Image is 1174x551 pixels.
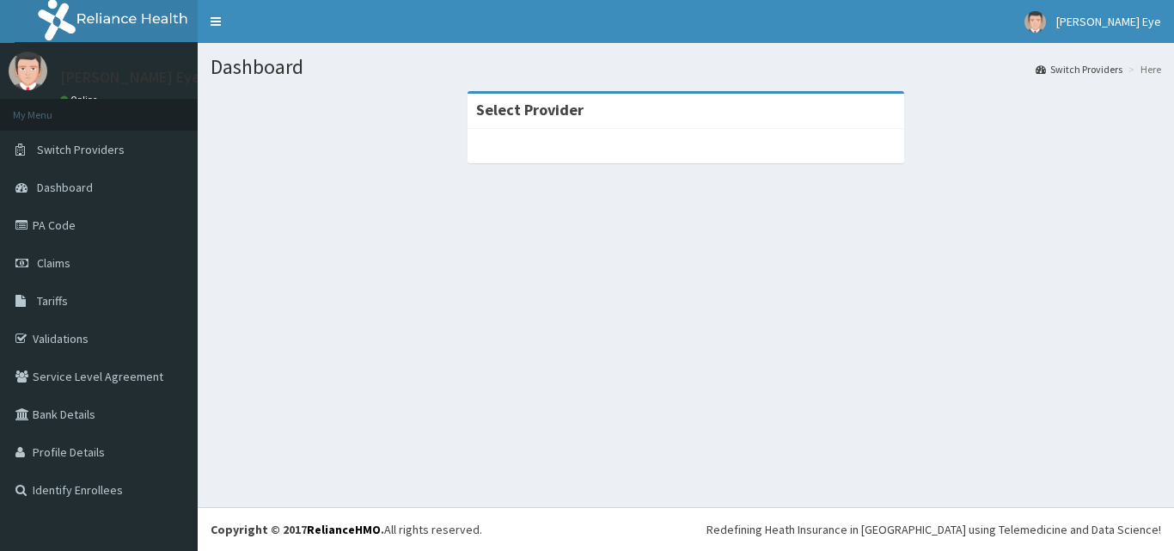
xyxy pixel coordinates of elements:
h1: Dashboard [211,56,1161,78]
span: Dashboard [37,180,93,195]
a: Online [60,94,101,106]
div: Redefining Heath Insurance in [GEOGRAPHIC_DATA] using Telemedicine and Data Science! [706,521,1161,538]
img: User Image [9,52,47,90]
a: Switch Providers [1036,62,1122,77]
span: Switch Providers [37,142,125,157]
footer: All rights reserved. [198,507,1174,551]
span: Tariffs [37,293,68,309]
p: [PERSON_NAME] Eye [60,70,200,85]
a: RelianceHMO [307,522,381,537]
li: Here [1124,62,1161,77]
span: Claims [37,255,70,271]
strong: Copyright © 2017 . [211,522,384,537]
span: [PERSON_NAME] Eye [1056,14,1161,29]
img: User Image [1024,11,1046,33]
strong: Select Provider [476,100,584,119]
